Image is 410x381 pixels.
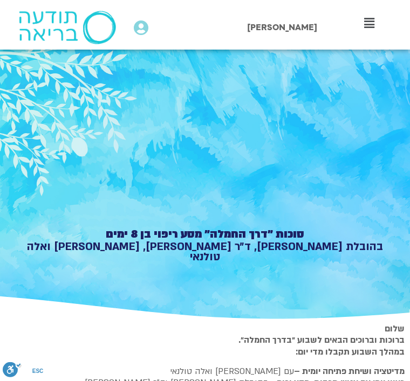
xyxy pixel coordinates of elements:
[247,22,317,33] span: [PERSON_NAME]
[238,334,405,358] strong: ברוכות וברוכים הבאים לשבוע ״בדרך החמלה״. במהלך השבוע תקבלו מדי יום:
[11,242,399,262] h1: בהובלת [PERSON_NAME], ד״ר [PERSON_NAME], [PERSON_NAME] ואלה טולנאי
[294,365,405,377] strong: מדיטציה ושיחת פתיחה יומית –
[19,11,116,44] img: תודעה בריאה
[11,230,399,239] h1: סוכות ״דרך החמלה״ מסע ריפוי בן 8 ימים
[385,323,405,335] strong: שלום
